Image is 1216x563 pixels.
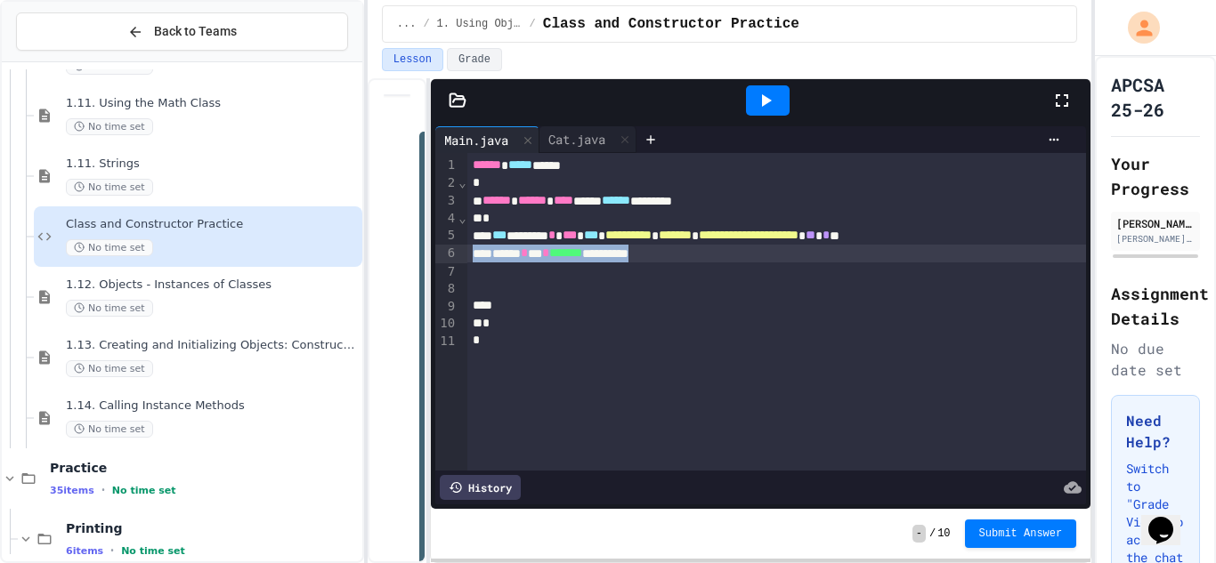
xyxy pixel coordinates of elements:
[440,475,521,500] div: History
[965,519,1077,548] button: Submit Answer
[1111,72,1200,122] h1: APCSA 25-26
[435,280,458,298] div: 8
[66,239,153,256] span: No time set
[435,157,458,174] div: 1
[447,48,502,71] button: Grade
[1141,492,1198,545] iframe: chat widget
[382,48,443,71] button: Lesson
[397,17,417,31] span: ...
[101,483,105,497] span: •
[110,543,114,558] span: •
[66,398,359,414] span: 1.14. Calling Instance Methods
[66,96,359,111] span: 1.11. Using the Math Class
[66,217,359,232] span: Class and Constructor Practice
[435,174,458,192] div: 2
[458,175,466,189] span: Fold line
[66,277,359,293] span: 1.12. Objects - Instances of Classes
[66,338,359,353] span: 1.13. Creating and Initializing Objects: Constructors
[435,126,539,153] div: Main.java
[121,545,185,557] span: No time set
[437,17,523,31] span: 1. Using Objects and Methods
[66,360,153,377] span: No time set
[435,245,458,262] div: 6
[66,520,359,536] span: Printing
[1126,410,1185,453] h3: Need Help?
[1116,215,1195,231] div: [PERSON_NAME]
[66,300,153,317] span: No time set
[435,192,458,210] div: 3
[539,126,636,153] div: Cat.java
[979,527,1063,541] span: Submit Answer
[50,460,359,476] span: Practice
[16,12,348,51] button: Back to Teams
[543,13,799,35] span: Class and Constructor Practice
[435,227,458,245] div: 5
[435,298,458,316] div: 9
[458,211,466,225] span: Fold line
[1116,232,1195,245] div: [PERSON_NAME][EMAIL_ADDRESS][DOMAIN_NAME]
[435,210,458,228] div: 4
[912,525,926,543] span: -
[929,527,936,541] span: /
[50,485,94,496] span: 35 items
[937,527,950,541] span: 10
[154,22,237,41] span: Back to Teams
[435,315,458,333] div: 10
[1111,281,1200,331] h2: Assignment Details
[435,131,517,149] div: Main.java
[1109,7,1164,48] div: My Account
[435,333,458,350] div: 11
[1111,338,1200,381] div: No due date set
[112,485,176,496] span: No time set
[1111,151,1200,201] h2: Your Progress
[66,179,153,196] span: No time set
[539,130,614,149] div: Cat.java
[66,545,103,557] span: 6 items
[66,118,153,135] span: No time set
[423,17,429,31] span: /
[66,157,359,172] span: 1.11. Strings
[66,421,153,438] span: No time set
[435,263,458,281] div: 7
[530,17,536,31] span: /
